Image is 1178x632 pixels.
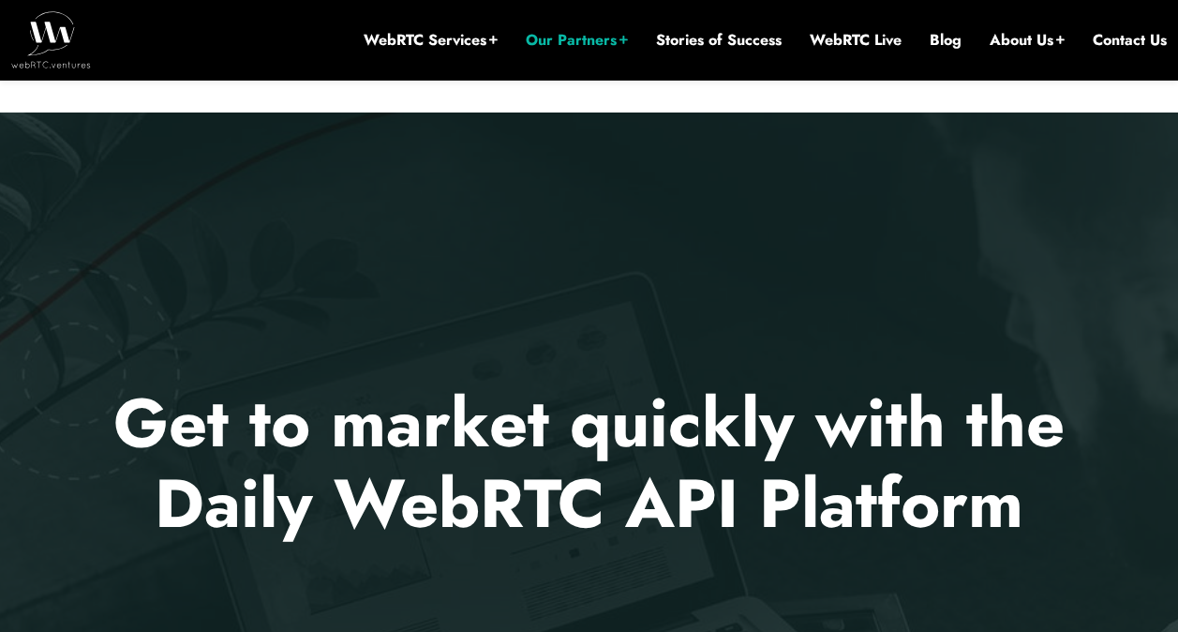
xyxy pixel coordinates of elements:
[656,30,782,51] a: Stories of Success
[990,30,1065,51] a: About Us
[810,30,902,51] a: WebRTC Live
[11,11,91,68] img: WebRTC.ventures
[930,30,962,51] a: Blog
[1093,30,1167,51] a: Contact Us
[364,30,498,51] a: WebRTC Services
[40,383,1138,545] p: Get to market quickly with the Daily WebRTC API Platform
[526,30,628,51] a: Our Partners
